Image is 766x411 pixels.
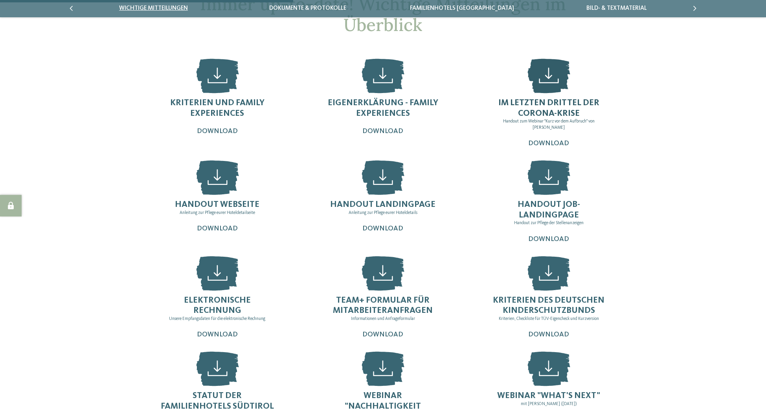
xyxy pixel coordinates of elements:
[141,59,294,148] a: Kriterien und Family Experiences Download
[328,99,438,117] span: Eigenerklärung - Family Experiences
[160,316,275,322] p: Unsere Empfangsdaten für die elektronische Rechnung
[518,200,580,219] span: Handout Job-Landingpage
[333,296,433,315] span: Team+ Formular für Mitarbeiteranfragen
[472,256,625,339] a: Kriterien des deutschen Kinderschutzbunds Kriterien, Checkliste für TÜV-Eigencheck und Kurzversio...
[184,296,251,315] span: Elektronische Rechnung
[141,161,294,243] a: Handout Webseite Anleitung zur Pflege eurer Hoteldetailseite Download
[326,316,441,322] p: Informationen und Anfrageformular
[492,316,606,322] p: Kriterien, Checkliste für TÜV-Eigencheck und Kurzversion
[330,210,435,216] p: Anleitung zur Pflege eurer Hoteldetails
[307,59,459,148] a: Eigenerklärung - Family Experiences Download
[528,331,569,338] span: Download
[528,236,569,243] span: Download
[498,99,599,117] span: Im letzten Drittel der Corona-Krise
[170,99,265,117] span: Kriterien und Family Experiences
[330,200,435,209] span: Handout Landingpage
[175,210,259,216] p: Anleitung zur Pflege eurer Hoteldetailseite
[197,331,238,338] span: Download
[362,225,403,232] span: Download
[497,401,600,407] p: mit [PERSON_NAME] ([DATE])
[497,391,600,400] span: Webinar "What's Next"
[362,331,403,338] span: Download
[472,161,625,243] a: Handout Job-Landingpage Handout zur Pflege der Stellenanzeigen Download
[472,59,625,148] a: Im letzten Drittel der Corona-Krise Handout zum Webinar "Kurz vor dem Aufbruch" von [PERSON_NAME]...
[197,225,238,232] span: Download
[492,220,606,226] p: Handout zur Pflege der Stellenanzeigen
[197,128,238,135] span: Download
[141,256,294,339] a: Elektronische Rechnung Unsere Empfangsdaten für die elektronische Rechnung Download
[492,119,606,131] p: Handout zum Webinar "Kurz vor dem Aufbruch" von [PERSON_NAME]
[493,296,604,315] span: Kriterien des deutschen Kinderschutzbunds
[175,200,259,209] span: Handout Webseite
[307,161,459,243] a: Handout Landingpage Anleitung zur Pflege eurer Hoteldetails Download
[362,128,403,135] span: Download
[528,140,569,147] span: Download
[307,256,459,339] a: Team+ Formular für Mitarbeiteranfragen Informationen und Anfrageformular Download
